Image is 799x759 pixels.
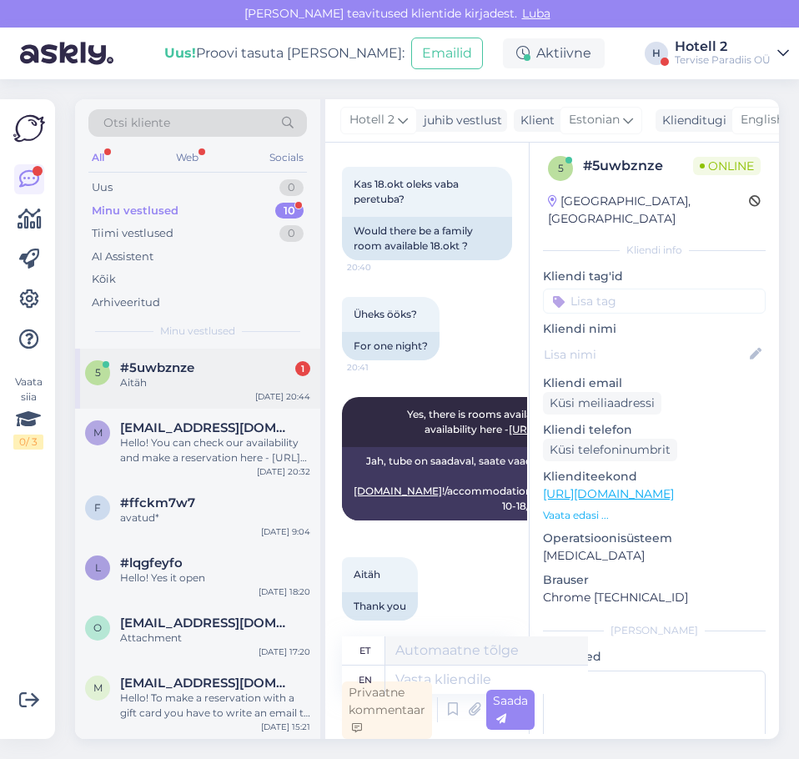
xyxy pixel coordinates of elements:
[544,345,746,364] input: Lisa nimi
[120,616,294,631] span: olgaiva90@list.ru
[120,375,310,390] div: Aitäh
[543,486,674,501] a: [URL][DOMAIN_NAME]
[543,374,766,392] p: Kliendi email
[347,261,410,274] span: 20:40
[514,112,555,129] div: Klient
[543,289,766,314] input: Lisa tag
[120,631,310,646] div: Attachment
[92,203,178,219] div: Minu vestlused
[261,525,310,538] div: [DATE] 9:04
[275,203,304,219] div: 10
[645,42,668,65] div: H
[407,408,627,435] span: Yes, there is rooms available, you can check availability here -
[543,392,661,415] div: Küsi meiliaadressi
[164,43,405,63] div: Proovi tasuta [PERSON_NAME]:
[255,390,310,403] div: [DATE] 20:44
[543,468,766,485] p: Klienditeekond
[120,555,183,571] span: #lqgfeyfo
[354,178,461,205] span: Kas 18.okt oleks vaba peretuba?
[543,421,766,439] p: Kliendi telefon
[543,243,766,258] div: Kliendi info
[342,217,512,260] div: Would there be a family room available 18.okt ?
[120,435,310,465] div: Hello! You can check our availability and make a reservation here - [URL][DOMAIN_NAME] or you can...
[173,147,202,168] div: Web
[13,113,45,144] img: Askly Logo
[548,193,749,228] div: [GEOGRAPHIC_DATA], [GEOGRAPHIC_DATA]
[94,501,101,514] span: f
[342,681,432,739] div: Privaatne kommentaar
[543,571,766,589] p: Brauser
[93,681,103,694] span: m
[675,40,789,67] a: Hotell 2Tervise Paradiis OÜ
[120,495,195,510] span: #ffckm7w7
[359,666,372,694] div: en
[354,308,417,320] span: Üheks ööks?
[543,589,766,606] p: Chrome [TECHNICAL_ID]
[95,366,101,379] span: 5
[92,294,160,311] div: Arhiveeritud
[558,162,564,174] span: 5
[259,586,310,598] div: [DATE] 18:20
[543,320,766,338] p: Kliendi nimi
[120,420,294,435] span: marco.prugnoli@icloud.com
[342,447,636,520] div: Jah, tube on saadaval, saate vaadata saadavust siit - !/accommodation/search/date/2025-10-18/2025...
[543,268,766,285] p: Kliendi tag'id
[164,45,196,61] b: Uus!
[517,6,555,21] span: Luba
[261,721,310,733] div: [DATE] 15:21
[693,157,761,175] span: Online
[279,179,304,196] div: 0
[543,547,766,565] p: [MEDICAL_DATA]
[509,423,625,435] a: [URL][DOMAIN_NAME]
[92,225,173,242] div: Tiimi vestlused
[120,571,310,586] div: Hello! Yes it open
[13,374,43,450] div: Vaata siia
[103,114,170,132] span: Otsi kliente
[13,435,43,450] div: 0 / 3
[503,38,605,68] div: Aktiivne
[120,676,294,691] span: marymistsenko@gmail.com
[93,426,103,439] span: m
[656,112,726,129] div: Klienditugi
[741,111,784,129] span: English
[266,147,307,168] div: Socials
[417,112,502,129] div: juhib vestlust
[543,530,766,547] p: Operatsioonisüsteem
[342,592,418,621] div: Thank you
[120,360,194,375] span: #5uwbznze
[92,271,116,288] div: Kõik
[257,465,310,478] div: [DATE] 20:32
[675,53,771,67] div: Tervise Paradiis OÜ
[543,623,766,638] div: [PERSON_NAME]
[295,361,310,376] div: 1
[569,111,620,129] span: Estonian
[95,561,101,574] span: l
[359,636,370,665] div: et
[92,179,113,196] div: Uus
[583,156,693,176] div: # 5uwbznze
[675,40,771,53] div: Hotell 2
[342,332,440,360] div: For one night?
[543,648,766,666] p: Märkmed
[93,621,102,634] span: o
[120,691,310,721] div: Hello! To make a reservation with a gift card you have to write an email to us - [EMAIL_ADDRESS][...
[279,225,304,242] div: 0
[349,111,394,129] span: Hotell 2
[543,508,766,523] p: Vaata edasi ...
[411,38,483,69] button: Emailid
[92,249,153,265] div: AI Assistent
[120,510,310,525] div: avatud*
[160,324,235,339] span: Minu vestlused
[88,147,108,168] div: All
[493,693,528,726] span: Saada
[259,646,310,658] div: [DATE] 17:20
[354,568,380,581] span: Aitäh
[347,361,410,374] span: 20:41
[543,439,677,461] div: Küsi telefoninumbrit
